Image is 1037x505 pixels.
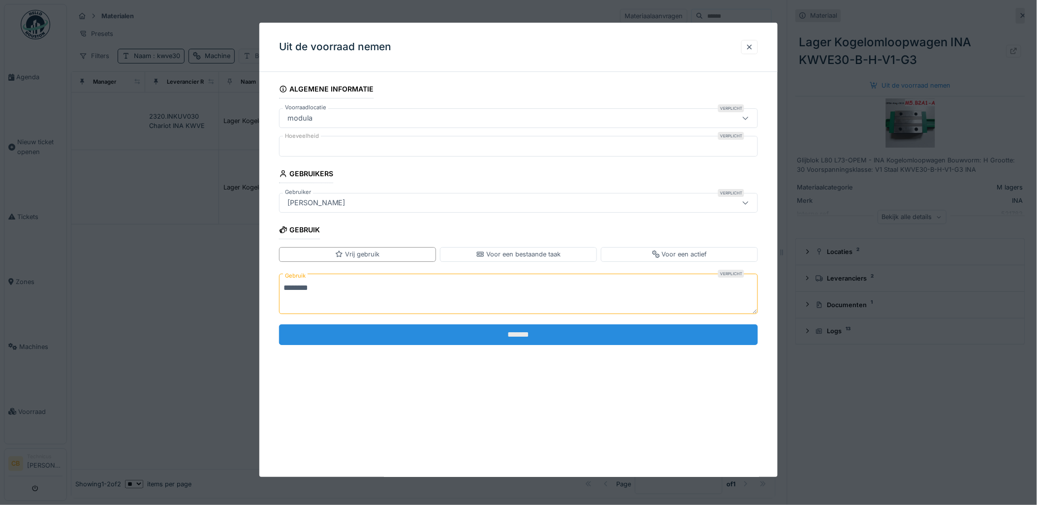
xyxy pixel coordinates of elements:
[283,113,316,124] div: modula
[335,250,379,259] div: Vrij gebruik
[283,188,313,196] label: Gebruiker
[283,103,328,112] label: Voorraadlocatie
[283,132,321,140] label: Hoeveelheid
[718,270,744,278] div: Verplicht
[279,82,374,98] div: Algemene informatie
[718,132,744,140] div: Verplicht
[283,270,308,282] label: Gebruik
[476,250,561,259] div: Voor een bestaande taak
[718,104,744,112] div: Verplicht
[279,166,334,183] div: Gebruikers
[652,250,707,259] div: Voor een actief
[283,197,349,208] div: [PERSON_NAME]
[718,189,744,197] div: Verplicht
[279,222,320,239] div: Gebruik
[279,41,392,53] h3: Uit de voorraad nemen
